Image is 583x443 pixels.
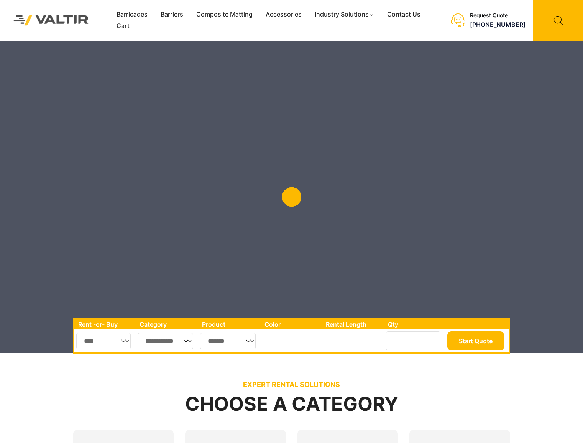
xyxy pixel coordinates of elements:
[470,21,526,28] a: [PHONE_NUMBER]
[447,331,504,350] button: Start Quote
[110,20,136,32] a: Cart
[322,319,384,329] th: Rental Length
[384,319,445,329] th: Qty
[110,9,154,20] a: Barricades
[6,7,97,33] img: Valtir Rentals
[198,319,261,329] th: Product
[73,380,510,389] p: EXPERT RENTAL SOLUTIONS
[73,393,510,415] h2: Choose a Category
[470,12,526,19] div: Request Quote
[381,9,427,20] a: Contact Us
[190,9,259,20] a: Composite Matting
[154,9,190,20] a: Barriers
[261,319,322,329] th: Color
[136,319,199,329] th: Category
[308,9,381,20] a: Industry Solutions
[259,9,308,20] a: Accessories
[74,319,136,329] th: Rent -or- Buy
